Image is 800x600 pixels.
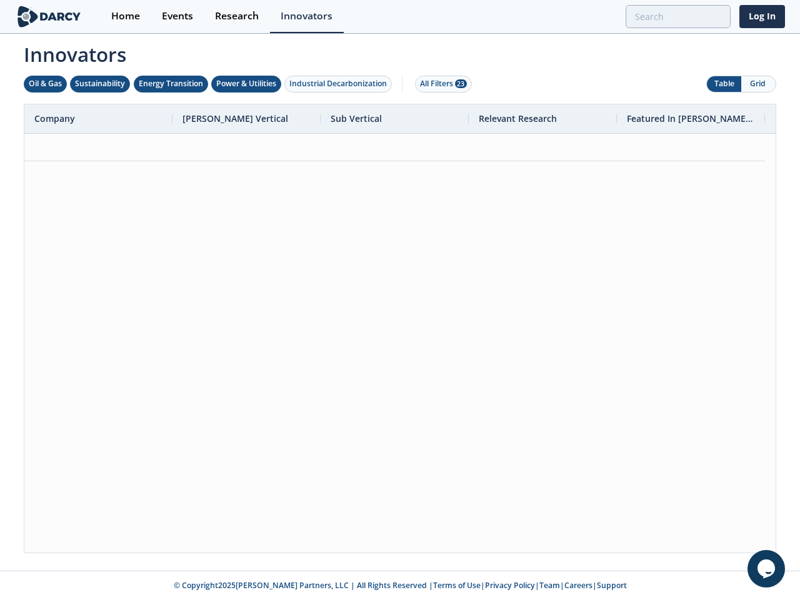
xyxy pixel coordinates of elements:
button: Grid [741,76,776,92]
button: Table [707,76,741,92]
button: Sustainability [70,76,130,92]
button: Power & Utilities [211,76,281,92]
button: All Filters 23 [415,76,472,92]
img: logo-wide.svg [15,6,83,27]
a: Support [597,580,627,591]
div: Energy Transition [139,78,203,89]
div: Power & Utilities [216,78,276,89]
button: Oil & Gas [24,76,67,92]
div: Innovators [281,11,332,21]
a: Privacy Policy [485,580,535,591]
span: Relevant Research [479,112,557,124]
div: All Filters [420,78,467,89]
span: Company [34,112,75,124]
span: Featured In [PERSON_NAME] Live [627,112,755,124]
p: © Copyright 2025 [PERSON_NAME] Partners, LLC | All Rights Reserved | | | | | [17,580,782,591]
div: Home [111,11,140,21]
span: Sub Vertical [331,112,382,124]
a: Careers [564,580,592,591]
a: Terms of Use [433,580,481,591]
div: Research [215,11,259,21]
span: [PERSON_NAME] Vertical [182,112,288,124]
div: Events [162,11,193,21]
input: Advanced Search [626,5,731,28]
div: Oil & Gas [29,78,62,89]
a: Team [539,580,560,591]
iframe: chat widget [747,550,787,587]
div: Industrial Decarbonization [289,78,387,89]
button: Industrial Decarbonization [284,76,392,92]
span: Innovators [15,35,785,69]
div: Sustainability [75,78,125,89]
span: 23 [455,79,467,88]
button: Energy Transition [134,76,208,92]
a: Log In [739,5,785,28]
